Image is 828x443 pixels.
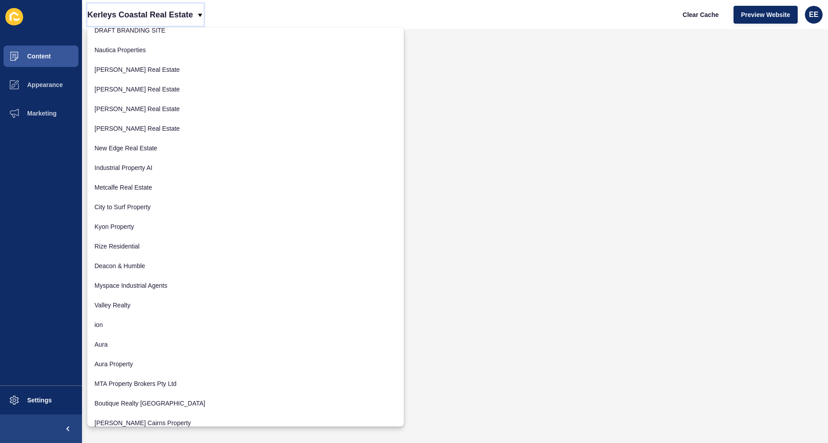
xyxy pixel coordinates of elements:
a: New Edge Real Estate [87,138,404,158]
a: MTA Property Brokers Pty Ltd [87,374,404,393]
a: [PERSON_NAME] Real Estate [87,79,404,99]
a: Valley Realty [87,295,404,315]
a: Nautica Properties [87,40,404,60]
a: Aura Property [87,354,404,374]
a: Aura [87,335,404,354]
p: Kerleys Coastal Real Estate [87,4,193,26]
a: Industrial Property AI [87,158,404,178]
a: [PERSON_NAME] Real Estate [87,119,404,138]
a: Myspace Industrial Agents [87,276,404,295]
span: EE [809,10,818,19]
button: Clear Cache [675,6,726,24]
a: [PERSON_NAME] Real Estate [87,99,404,119]
span: Preview Website [741,10,790,19]
a: [PERSON_NAME] Cairns Property [87,413,404,433]
a: DRAFT BRANDING SITE [87,21,404,40]
a: Boutique Realty [GEOGRAPHIC_DATA] [87,393,404,413]
a: Metcalfe Real Estate [87,178,404,197]
span: Clear Cache [683,10,719,19]
a: [PERSON_NAME] Real Estate [87,60,404,79]
a: City to Surf Property [87,197,404,217]
a: Deacon & Humble [87,256,404,276]
button: Preview Website [734,6,798,24]
a: Kyon Property [87,217,404,236]
a: ion [87,315,404,335]
a: Rize Residential [87,236,404,256]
